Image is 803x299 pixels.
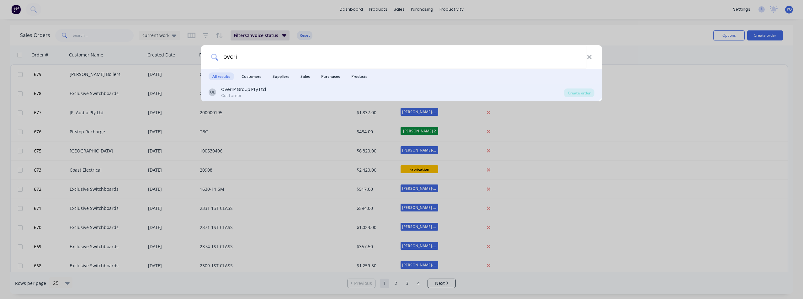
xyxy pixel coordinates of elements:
span: Products [348,72,371,80]
div: Customer [221,93,266,99]
span: All results [209,72,234,80]
span: Suppliers [269,72,293,80]
div: OL [209,88,216,96]
input: Start typing a customer or supplier name to create a new order... [218,45,587,69]
span: Purchases [317,72,344,80]
div: Create order [564,88,594,97]
span: Sales [297,72,314,80]
span: Customers [238,72,265,80]
div: Over IP Group Pty Ltd [221,86,266,93]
